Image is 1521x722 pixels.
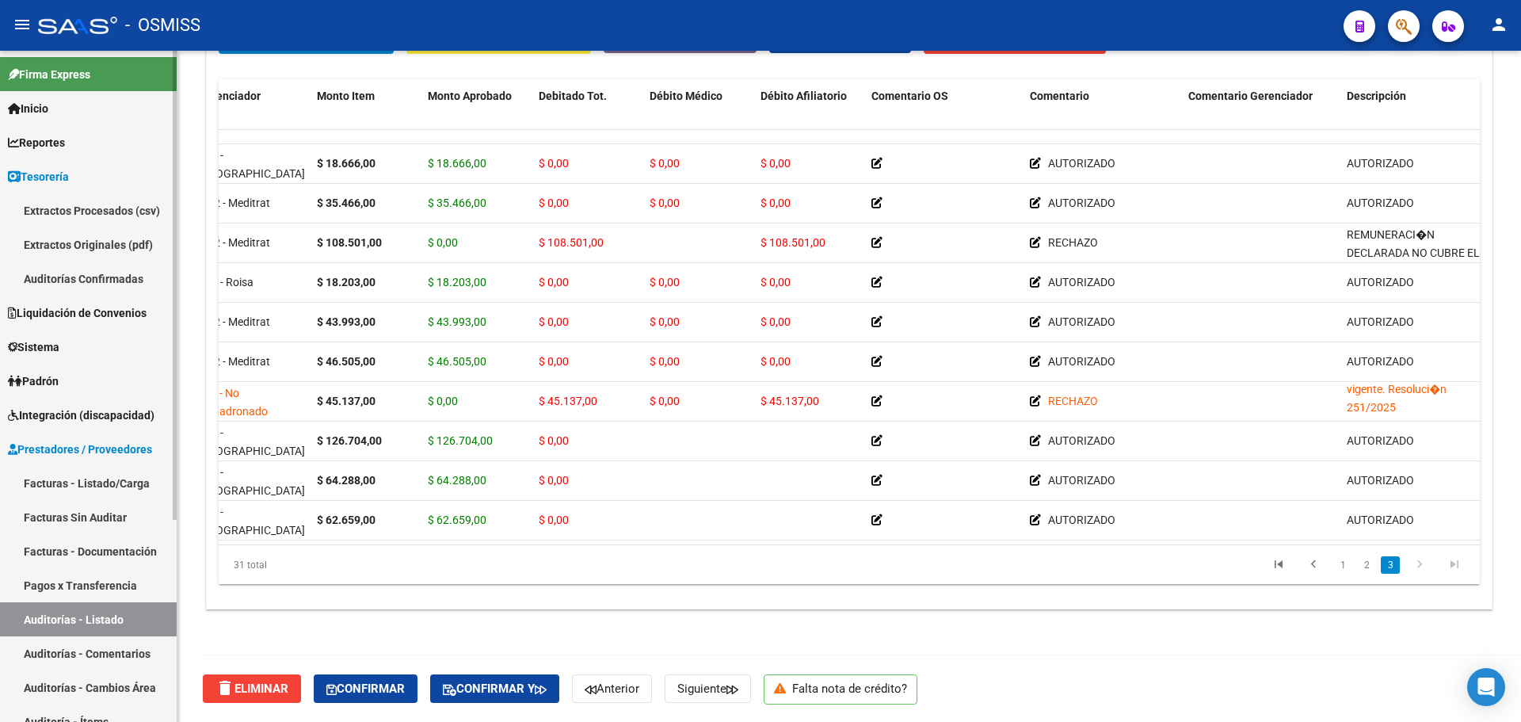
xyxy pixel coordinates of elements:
li: page 2 [1355,552,1378,579]
span: RECHAZO [1048,236,1098,249]
span: Comentario OS [871,90,948,102]
button: Eliminar [203,674,301,703]
span: $ 18.666,00 [428,157,486,170]
li: page 1 [1331,552,1355,579]
button: Siguiente [665,674,751,703]
datatable-header-cell: Descripción [1340,79,1499,149]
strong: $ 108.501,00 [317,236,382,249]
a: go to first page [1264,556,1294,574]
datatable-header-cell: Comentario [1024,79,1182,149]
strong: $ 18.203,00 [317,276,375,288]
span: $ 0,00 [539,276,569,288]
span: Monto Aprobado [428,90,512,102]
span: Reportes [8,134,65,151]
span: AUTORIZADO [1347,315,1414,328]
datatable-header-cell: Débito Afiliatorio [754,79,865,149]
span: AUTORIZADO [1048,474,1115,487]
span: AUTORIZADO [1048,276,1115,288]
span: $ 0,00 [760,315,791,328]
strong: $ 18.666,00 [317,157,375,170]
span: $ 45.137,00 [539,395,597,407]
span: $ 35.466,00 [428,197,486,209]
span: Gerenciador [198,90,261,102]
span: $ 0,00 [650,197,680,209]
span: Inicio [8,100,48,117]
span: Confirmar [326,682,405,696]
span: $ 0,00 [428,395,458,407]
span: Prestadores / Proveedores [8,441,152,458]
strong: $ 64.288,00 [317,474,375,487]
span: $ 64.288,00 [428,474,486,487]
button: Confirmar [314,674,417,703]
span: REMUNERACI�N DECLARADA NO CUBRE EL MINIMO DE APORTES - Grupo familiar sin cobertura al momento de... [1347,228,1492,385]
span: $ 0,00 [539,355,569,368]
span: AUTORIZADO [1347,474,1414,487]
span: Integración (discapacidad) [8,407,154,424]
a: go to next page [1405,556,1435,574]
span: $ 126.704,00 [428,434,493,447]
span: $ 45.137,00 [760,395,819,407]
datatable-header-cell: Debitado Tot. [532,79,643,149]
span: $ 43.993,00 [428,315,486,328]
span: AUTORIZADO [1347,276,1414,288]
datatable-header-cell: Gerenciador [192,79,311,149]
span: $ 0,00 [539,434,569,447]
span: AUTORIZADO [1347,434,1414,447]
span: RECHAZO [1048,395,1098,407]
span: Firma Express [8,66,90,83]
span: $ 0,00 [650,276,680,288]
span: M02 - Meditrat [198,315,270,328]
button: Anterior [572,674,652,703]
span: Sistema [8,338,59,356]
div: Open Intercom Messenger [1467,668,1505,706]
span: AUTORIZADO [1048,315,1115,328]
span: $ 108.501,00 [539,236,604,249]
strong: $ 62.659,00 [317,514,375,526]
span: AUTORIZADO [1347,157,1414,170]
span: $ 0,00 [428,236,458,249]
span: $ 18.203,00 [428,276,486,288]
span: $ 0,00 [650,355,680,368]
span: $ 0,00 [760,276,791,288]
a: 3 [1381,556,1400,574]
span: Siguiente [677,682,738,696]
mat-icon: menu [13,15,32,34]
strong: $ 126.704,00 [317,434,382,447]
span: AUTORIZADO [1347,514,1414,526]
a: 1 [1333,556,1352,574]
span: R01 - Roisa [198,276,253,288]
datatable-header-cell: Débito Médico [643,79,754,149]
span: M02 - Meditrat [198,236,270,249]
span: AUTORIZADO [1048,514,1115,526]
span: AUTORIZADO [1048,355,1115,368]
span: $ 46.505,00 [428,355,486,368]
div: 31 total [219,545,468,585]
span: Confirmar y [443,682,547,696]
strong: $ 35.466,00 [317,197,375,209]
span: $ 0,00 [539,474,569,487]
span: $ 0,00 [760,355,791,368]
mat-icon: delete [215,678,234,697]
span: $ 0,00 [539,157,569,170]
span: Monto Item [317,90,375,102]
span: AUTORIZADO [1347,197,1414,209]
strong: $ 46.505,00 [317,355,375,368]
datatable-header-cell: Comentario OS [865,79,1024,149]
span: AUTORIZADO [1048,434,1115,447]
span: Z98 - No empadronado [198,387,268,418]
datatable-header-cell: Monto Item [311,79,421,149]
span: Comentario [1030,90,1089,102]
span: $ 0,00 [760,197,791,209]
a: go to last page [1439,556,1470,574]
span: $ 0,00 [539,315,569,328]
span: Débito Médico [650,90,722,102]
strong: $ 43.993,00 [317,315,375,328]
span: Comentario Gerenciador [1188,90,1313,102]
span: $ 0,00 [650,315,680,328]
span: Débito Afiliatorio [760,90,847,102]
span: $ 0,00 [539,197,569,209]
span: $ 0,00 [650,157,680,170]
mat-icon: person [1489,15,1508,34]
span: Descripción [1347,90,1406,102]
span: $ 0,00 [760,157,791,170]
